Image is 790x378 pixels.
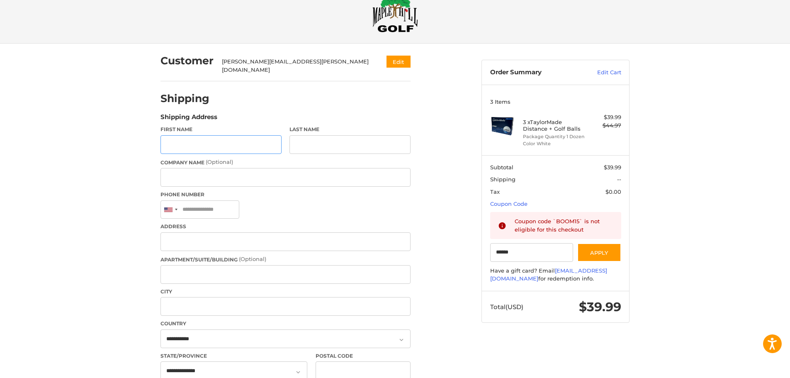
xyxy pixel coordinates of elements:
[490,176,515,183] span: Shipping
[588,113,621,122] div: $39.99
[160,255,411,263] label: Apartment/Suite/Building
[490,200,527,207] a: Coupon Code
[160,191,411,198] label: Phone Number
[316,352,411,360] label: Postal Code
[490,68,579,77] h3: Order Summary
[206,159,233,165] small: (Optional)
[160,158,411,166] label: Company Name
[523,119,586,132] h4: 3 x TaylorMade Distance + Golf Balls
[523,133,586,140] li: Package Quantity 1 Dozen
[604,164,621,171] span: $39.99
[222,58,371,74] div: [PERSON_NAME][EMAIL_ADDRESS][PERSON_NAME][DOMAIN_NAME]
[386,56,411,68] button: Edit
[160,352,307,360] label: State/Province
[160,223,411,230] label: Address
[588,122,621,130] div: $44.97
[160,54,214,67] h2: Customer
[161,201,180,219] div: United States: +1
[605,188,621,195] span: $0.00
[490,188,500,195] span: Tax
[579,299,621,315] span: $39.99
[617,176,621,183] span: --
[289,126,411,133] label: Last Name
[577,243,621,262] button: Apply
[160,320,411,327] label: Country
[490,303,523,311] span: Total (USD)
[490,267,621,283] div: Have a gift card? Email for redemption info.
[523,140,586,147] li: Color White
[160,92,209,105] h2: Shipping
[490,243,574,262] input: Gift Certificate or Coupon Code
[239,256,266,262] small: (Optional)
[160,288,411,295] label: City
[515,217,613,234] div: Coupon code `BOOM15` is not eligible for this checkout
[160,112,217,126] legend: Shipping Address
[490,98,621,105] h3: 3 Items
[579,68,621,77] a: Edit Cart
[160,126,282,133] label: First Name
[490,164,513,171] span: Subtotal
